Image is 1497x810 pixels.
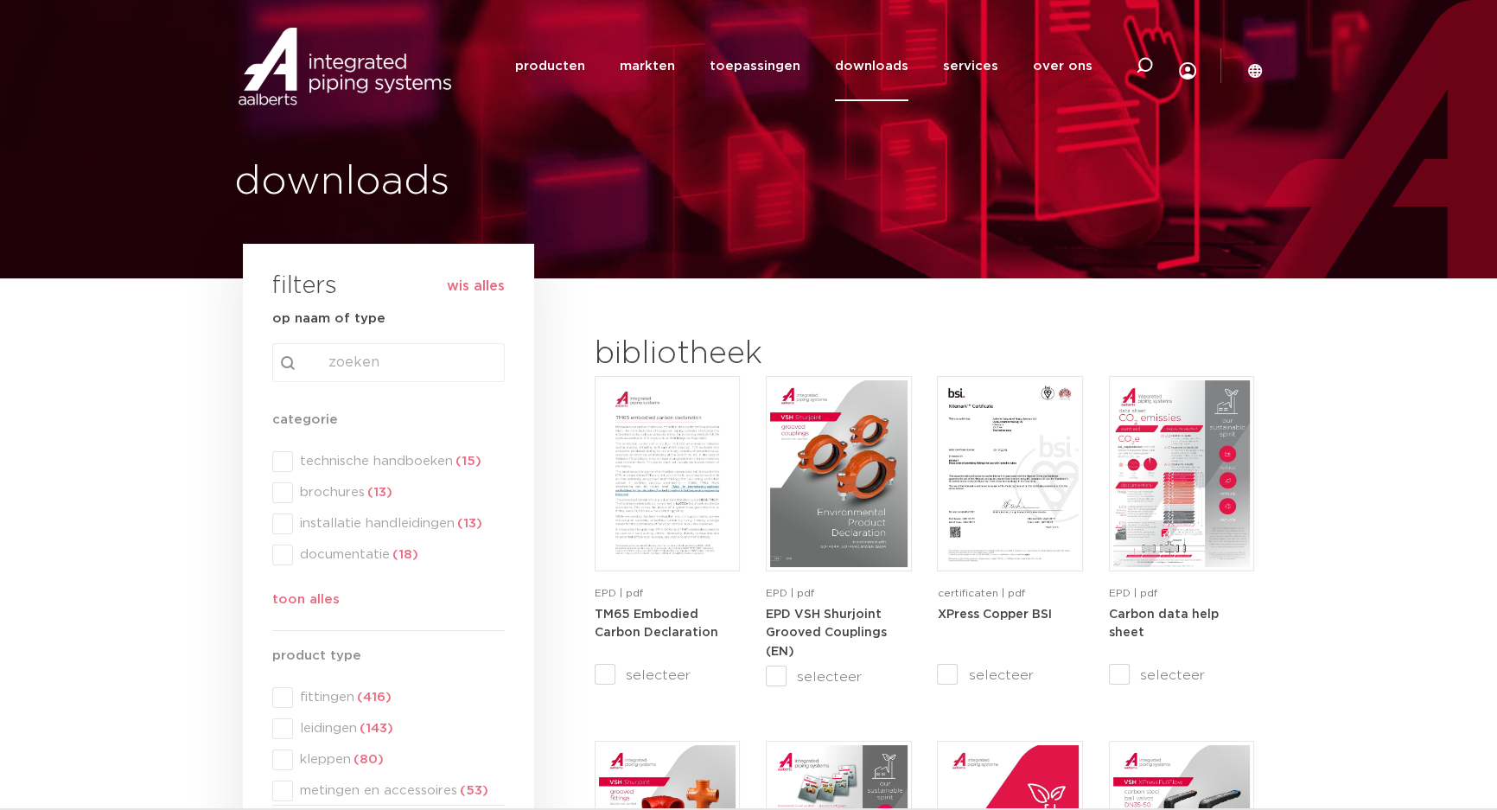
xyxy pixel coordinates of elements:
label: selecteer [1109,665,1254,686]
img: TM65-Embodied-Carbon-Declaration-pdf.jpg [599,380,736,567]
a: EPD VSH Shurjoint Grooved Couplings (EN) [766,608,887,658]
img: NL-Carbon-data-help-sheet-pdf.jpg [1113,380,1250,567]
label: selecteer [937,665,1082,686]
h3: filters [272,266,337,308]
h1: downloads [234,155,740,210]
span: certificaten | pdf [937,588,1024,598]
span: EPD | pdf [766,588,814,598]
label: selecteer [595,665,740,686]
a: services [943,31,998,101]
a: over ons [1033,31,1092,101]
a: toepassingen [710,31,800,101]
h2: bibliotheek [595,334,902,375]
img: VSH-Shurjoint-Grooved-Couplings_A4EPD_5011512_EN-pdf.jpg [770,380,907,567]
span: EPD | pdf [1109,588,1157,598]
a: markten [620,31,675,101]
a: downloads [835,31,908,101]
img: XPress_Koper_BSI-pdf.jpg [941,380,1078,567]
span: EPD | pdf [595,588,643,598]
a: XPress Copper BSI [937,608,1051,621]
a: Carbon data help sheet [1109,608,1219,640]
label: selecteer [766,666,911,687]
a: producten [515,31,585,101]
a: TM65 Embodied Carbon Declaration [595,608,718,640]
strong: op naam of type [272,312,385,325]
nav: Menu [515,31,1092,101]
